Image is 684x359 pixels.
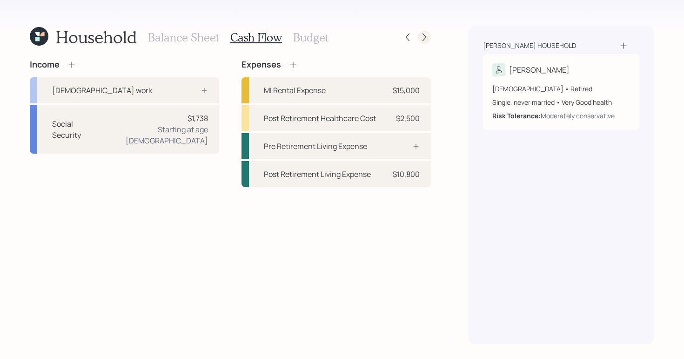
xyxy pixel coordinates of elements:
div: $2,500 [396,113,420,124]
div: Starting at age [DEMOGRAPHIC_DATA] [101,124,208,146]
div: $1,738 [188,113,208,124]
h1: Household [56,27,137,47]
div: [PERSON_NAME] [509,64,570,75]
div: Single, never married • Very Good health [492,97,630,107]
div: MI Rental Expense [264,85,326,96]
div: Social Security [52,118,93,141]
h3: Cash Flow [230,31,282,44]
div: Moderately conservative [541,111,615,121]
h4: Expenses [241,60,281,70]
h4: Income [30,60,60,70]
div: [PERSON_NAME] household [483,41,576,50]
div: [DEMOGRAPHIC_DATA] work [52,85,152,96]
div: $15,000 [393,85,420,96]
div: [DEMOGRAPHIC_DATA] • Retired [492,84,630,94]
div: Post Retirement Living Expense [264,169,371,180]
b: Risk Tolerance: [492,111,541,120]
div: $10,800 [393,169,420,180]
div: Post Retirement Healthcare Cost [264,113,376,124]
h3: Balance Sheet [148,31,219,44]
h3: Budget [293,31,329,44]
div: Pre Retirement Living Expense [264,141,367,152]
